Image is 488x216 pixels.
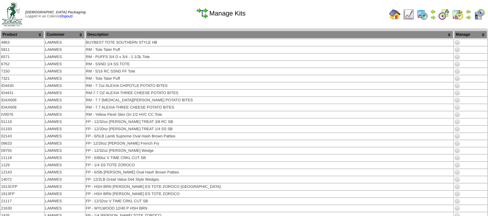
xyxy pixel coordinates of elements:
img: arrowright.gif [466,14,471,20]
img: Manage Kit [454,47,460,53]
img: Manage Kit [454,83,460,89]
img: home.gif [389,9,401,20]
td: 1129 [1,162,44,168]
td: RM - Tote Tater Puff [86,75,453,82]
td: 09755 [1,147,44,154]
td: FP - 12/32oz [PERSON_NAME] Wedge [86,147,453,154]
img: arrowleft.gif [466,9,471,14]
img: Manage Kit [454,105,460,110]
img: Manage Kit [454,184,460,190]
img: Manage Kit [454,97,460,103]
td: LAMWES [45,83,85,89]
td: RM - Yellow Flesh Skin On 1/2 HVC CC Tote [86,111,453,118]
td: ID4431 [1,90,44,96]
td: ID4430 [1,83,44,89]
td: LAMWES [45,162,85,168]
img: calendarprod.gif [416,9,428,20]
img: Manage Kit [454,90,460,96]
img: Manage Kit [454,141,460,146]
td: 4863 [1,39,44,46]
td: FP - 12/20oz [PERSON_NAME] TREAT 1/4 SS SB [86,126,453,132]
a: (logout) [60,14,73,18]
img: Manage Kit [454,162,460,168]
img: Manage Kit [454,148,460,154]
td: RM - 7.7 [MEDICAL_DATA][PERSON_NAME] POTATO BITES [86,97,453,103]
img: Manage Kit [454,54,460,60]
th: Description [86,31,453,39]
td: LAMWES [45,68,85,75]
td: IDAX606 [1,97,44,103]
td: RM - PUFFS 3/4 D x 3/4 - 1 1/3L Tote [86,54,453,60]
td: FP - 12/32oz [PERSON_NAME] TREAT 3/8 RC SB [86,119,453,125]
td: LAMWES [45,191,85,197]
td: IDAX608 [1,104,44,111]
span: [DEMOGRAPHIC_DATA] Packaging [25,10,86,14]
td: LAMWES [45,198,85,204]
img: Manage Kit [454,40,460,45]
td: LAMWES [45,90,85,96]
td: LAMWES [45,176,85,183]
td: 11118 [1,155,44,161]
td: LAMWES [45,184,85,190]
td: 14072 [1,176,44,183]
img: Manage Kit [454,133,460,139]
td: LAMWES [45,39,85,46]
img: Manage Kit [454,177,460,182]
td: 7321 [1,75,44,82]
img: Manage Kit [454,198,460,204]
img: calendarcustomer.gif [474,9,485,20]
img: Manage Kit [454,169,460,175]
img: calendarinout.gif [452,9,463,20]
td: FP- 12/26oz [PERSON_NAME] French Fry [86,140,453,147]
td: 5811 [1,47,44,53]
td: RM - 7.7 ALEXIA THREE CHEESE POTATO BITES [86,104,453,111]
td: LAMWES [45,61,85,67]
td: LAMWES [45,54,85,60]
img: zoroco-logo-small.webp [2,2,22,26]
img: line_graph.gif [403,9,414,20]
td: FP - 12/32oz V TIME CRKL CUT SB [86,198,453,204]
td: FP - HSH BRN [PERSON_NAME] ES TOTE ZOROCO [GEOGRAPHIC_DATA] [86,184,453,190]
td: FP - 1/4 SS TOTE ZOROCO [86,162,453,168]
img: Manage Kit [454,61,460,67]
img: Manage Kit [454,119,460,125]
td: 21117 [1,198,44,204]
td: LAMWES [45,169,85,176]
td: RM - Tote Tater Puff [86,47,453,53]
td: LAMWES [45,147,85,154]
td: IV0076 [1,111,44,118]
td: FP - WYLWOOD 12/40 P HSH BRN [86,205,453,212]
img: Manage Kit [454,69,460,74]
td: FP - 6/80oz V TIME CRKL CUT SB [86,155,453,161]
td: 02143 [1,133,44,140]
img: Manage Kit [454,112,460,118]
img: Manage Kit [454,206,460,211]
th: Customer [45,31,85,39]
td: LAMWES [45,126,85,132]
td: LAMWES [45,97,85,103]
td: 01150 [1,126,44,132]
td: 21630 [1,205,44,212]
td: LAMWES [45,133,85,140]
td: BUYBEST TOTE SOUTHERN STYLE HB [86,39,453,46]
td: FP- 12/2LB Great Value Deli Style Wedges [86,176,453,183]
img: calendarblend.gif [438,9,450,20]
td: 01119 [1,119,44,125]
img: Manage Kit [454,191,460,197]
td: RM-7.7 OZ ALEXIA THREE CHEESE POTATO BITES [86,90,453,96]
td: LAMWES [45,119,85,125]
td: RM - SSND 1/4 SS TOTE [86,61,453,67]
td: 1613FP [1,191,44,197]
img: arrowright.gif [430,14,436,20]
td: FP - 6/5LB Lamb Supreme Oval Hash Brown Patties [86,133,453,140]
td: FP - HSH BRN [PERSON_NAME] ES TOTE ZOROCO [86,191,453,197]
img: arrowleft.gif [430,9,436,14]
td: LAMWES [45,205,85,212]
img: Manage Kit [454,155,460,161]
img: workflow.gif [197,8,208,19]
td: LAMWES [45,104,85,111]
td: LAMWES [45,140,85,147]
td: RM - 5/16 RC SSND FF Tote [86,68,453,75]
td: LAMWES [45,111,85,118]
td: FP - 6/5lb [PERSON_NAME] Oval Hash Brown Patties [86,169,453,176]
